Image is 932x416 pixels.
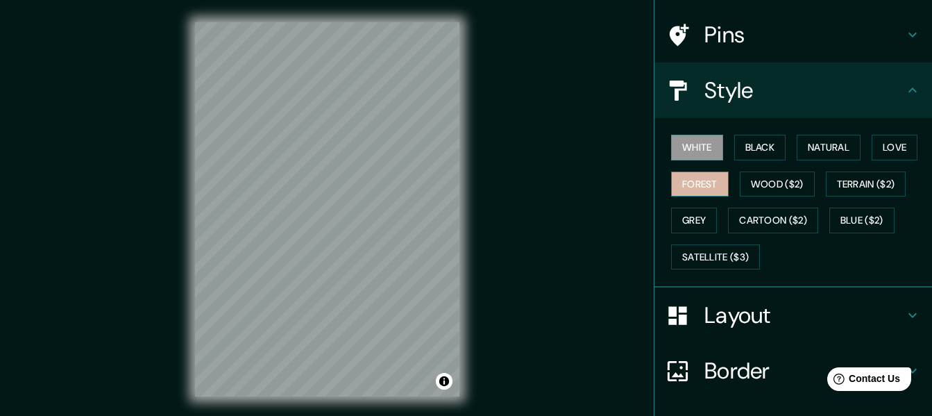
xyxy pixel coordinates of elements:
h4: Pins [704,21,904,49]
button: Satellite ($3) [671,244,760,270]
button: Grey [671,208,717,233]
button: Cartoon ($2) [728,208,818,233]
button: Terrain ($2) [826,172,906,197]
div: Style [654,63,932,118]
div: Border [654,343,932,399]
canvas: Map [195,22,459,397]
button: Forest [671,172,729,197]
h4: Border [704,357,904,385]
h4: Style [704,76,904,104]
button: Wood ($2) [740,172,815,197]
iframe: Help widget launcher [808,362,917,401]
div: Layout [654,288,932,343]
button: Blue ($2) [829,208,895,233]
button: Toggle attribution [436,373,452,390]
button: Love [872,135,917,160]
button: White [671,135,723,160]
div: Pins [654,7,932,63]
button: Natural [797,135,861,160]
button: Black [734,135,786,160]
h4: Layout [704,301,904,329]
